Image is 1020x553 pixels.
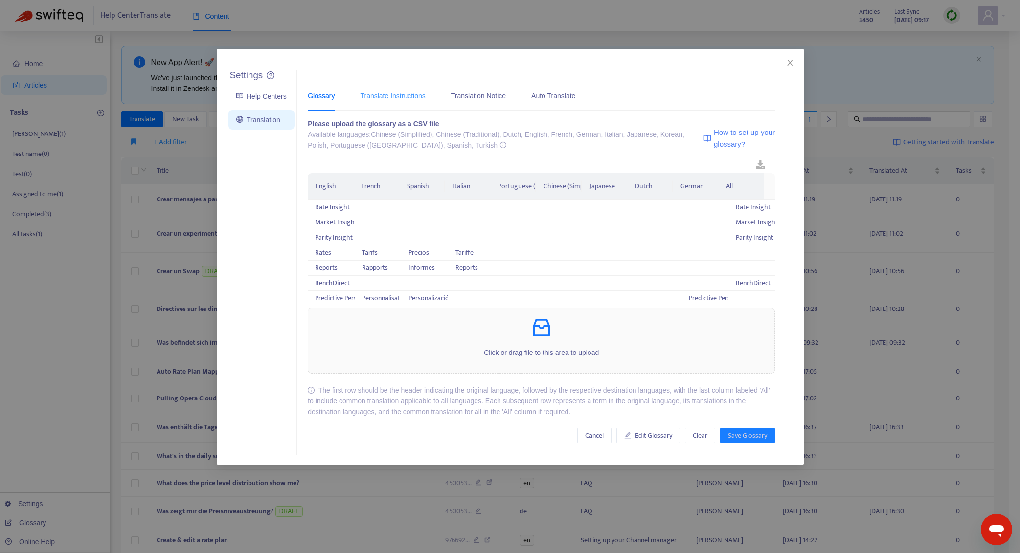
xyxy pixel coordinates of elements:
div: Tarifs [362,247,394,258]
div: Predictive Personalization [689,293,721,304]
div: Personnalisation Prédictive [362,293,394,304]
th: All [718,173,764,200]
div: BenchDirect [736,278,768,288]
button: Clear [685,428,715,443]
div: Personalización Predictiva [408,293,441,304]
span: info-circle [308,387,315,394]
div: Glossary [308,90,335,101]
span: Clear [693,430,707,441]
span: question-circle [267,71,274,79]
span: close [786,59,794,66]
img: image-link [703,134,711,142]
th: English [308,173,353,200]
span: Cancel [585,430,604,441]
div: Precios [408,247,441,258]
th: Chinese (Simplified) [536,173,581,200]
th: Dutch [627,173,673,200]
div: Market Insight [315,217,347,228]
div: Tariffe [455,247,488,258]
div: Please upload the glossary as a CSV file [308,118,701,129]
button: Close [785,57,795,68]
a: Help Centers [236,92,287,100]
th: Japanese [582,173,627,200]
span: How to set up your glossary? [714,127,775,150]
iframe: Button to launch messaging window [981,514,1012,545]
div: Market Insight [736,217,768,228]
a: question-circle [267,71,274,80]
div: Parity Insight [736,232,768,243]
button: Edit Glossary [616,428,680,443]
div: Informes [408,263,441,273]
div: Rates [315,247,347,258]
div: Rate Insight [736,202,768,213]
h5: Settings [230,70,263,81]
div: The first row should be the header indicating the original language, followed by the respective d... [308,385,775,417]
span: edit [624,432,631,439]
a: Translation [236,116,280,124]
div: Translation Notice [451,90,506,101]
div: Parity Insight [315,232,347,243]
a: How to set up your glossary? [703,118,775,158]
span: inbox [530,316,553,339]
div: Reports [315,263,347,273]
div: Predictive Personalization [315,293,347,304]
button: Save Glossary [720,428,775,443]
div: Auto Translate [531,90,575,101]
div: Reports [455,263,488,273]
div: BenchDirect [315,278,347,288]
th: Italian [445,173,490,200]
th: German [673,173,718,200]
p: Click or drag file to this area to upload [308,347,774,358]
span: Edit Glossary [635,430,672,441]
div: Available languages: Chinese (Simplified), Chinese (Traditional), Dutch, English, French, German,... [308,129,701,151]
th: French [353,173,399,200]
div: Rate Insight [315,202,347,213]
th: Spanish [399,173,445,200]
div: Translate Instructions [360,90,425,101]
div: Rapports [362,263,394,273]
th: Portuguese ([GEOGRAPHIC_DATA]) [490,173,536,200]
button: Cancel [577,428,612,443]
span: inboxClick or drag file to this area to upload [308,308,774,373]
